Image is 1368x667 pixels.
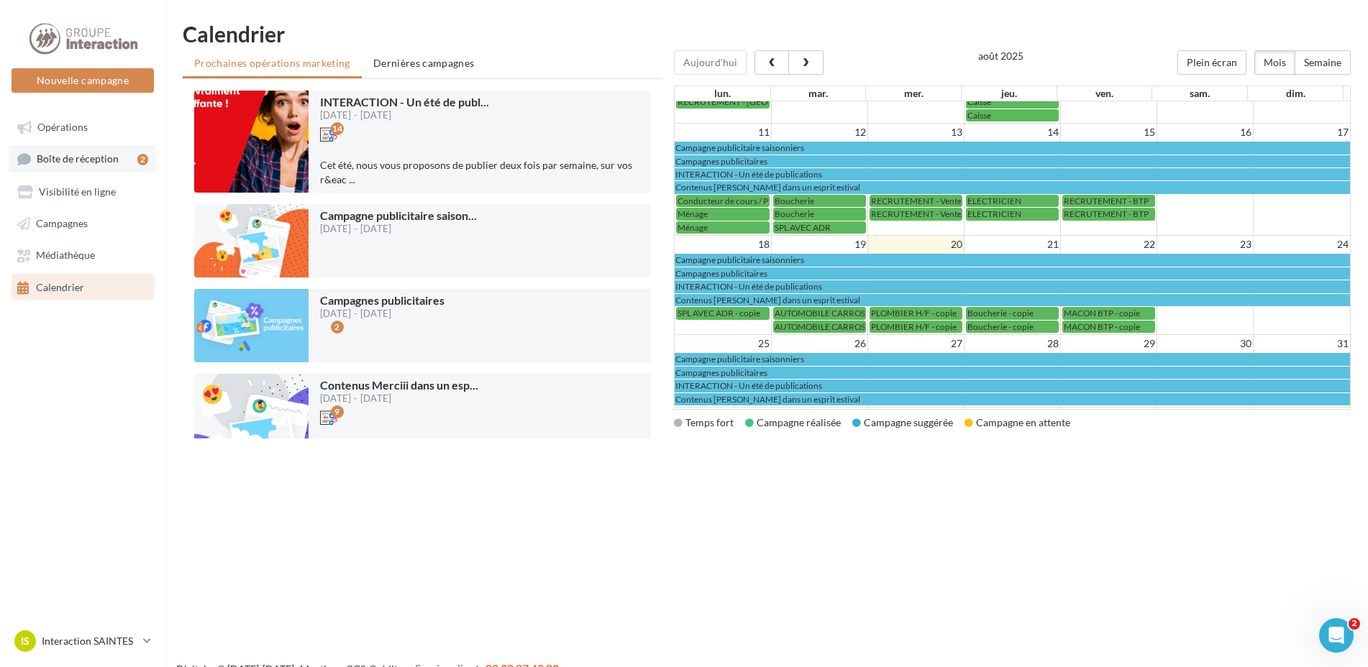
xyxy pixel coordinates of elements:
a: Boîte de réception2 [9,145,157,172]
th: sam. [1152,86,1248,101]
a: Calendrier [9,274,157,300]
td: 14 [965,124,1061,142]
span: Prochaines opérations marketing [194,57,350,69]
th: mer. [866,86,962,101]
td: 15 [1061,124,1157,142]
td: 11 [675,124,771,142]
a: INTERACTION - Un été de publications [675,168,1350,180]
a: Contenus [PERSON_NAME] dans un esprit estival [675,393,1350,405]
h1: Calendrier [183,23,1351,45]
td: 17 [1254,124,1350,142]
a: Campagne publicitaire saisonniers [675,353,1350,365]
a: Boucherie [773,195,866,207]
th: lun. [675,86,770,101]
span: INTERACTION - Un été de publications [675,380,822,391]
td: 19 [771,236,867,254]
td: 31 [1254,335,1350,353]
a: Campagne publicitaire saisonniers [675,142,1350,154]
a: Campagne publicitaire saisonniers [675,254,1350,266]
a: Campagnes [9,210,157,236]
div: Campagne suggérée [852,415,953,430]
td: 13 [868,124,965,142]
div: 9 [331,405,344,418]
span: ELECTRICIEN [967,195,1021,206]
a: Ménage [676,208,770,220]
div: Campagne en attente [965,415,1070,430]
td: 28 [965,335,1061,353]
a: Conducteur de cours / Parqueur [676,195,770,207]
span: RECRUTEMENT - [GEOGRAPHIC_DATA] - copie - copie - copie [678,96,913,107]
span: Campagnes publicitaires [675,367,767,378]
span: Médiathèque [36,249,95,262]
th: ven. [1057,86,1152,101]
td: 25 [675,335,771,353]
div: [DATE] - [DATE] [320,111,489,120]
iframe: Intercom live chat [1319,618,1354,653]
a: IS Interaction SAINTES [12,627,154,655]
div: 2 [331,321,344,333]
span: RECRUTEMENT - Vente [871,208,962,219]
div: [DATE] - [DATE] [320,309,444,318]
span: SPL AVEC ADR [775,222,831,233]
td: 3 [868,408,965,425]
a: SPL AVEC ADR [773,221,866,234]
a: Campagnes publicitaires [675,155,1350,167]
a: Boucherie - copie [966,307,1059,319]
td: 22 [1061,236,1157,254]
td: 24 [1254,236,1350,254]
span: ... [480,95,489,109]
a: MACON BTP - copie [1062,307,1155,319]
td: 16 [1157,124,1254,142]
span: Campagnes publicitaires [675,268,767,279]
div: [DATE] - [DATE] [320,394,478,403]
span: Boucherie [775,208,814,219]
span: AUTOMOBILE CARROSSIER / MECANIQUE - copie - copie [775,308,994,318]
a: Caisse [966,96,1059,108]
span: INTERACTION - Un été de publications [675,281,822,292]
span: Contenus Merciii dans un esp [320,378,478,392]
span: ELECTRICIEN [967,208,1021,219]
a: Campagnes publicitaires [675,267,1350,280]
a: INTERACTION - Un été de publications [675,280,1350,293]
span: Boucherie - copie [967,308,1034,318]
a: RECRUTEMENT - Vente [870,208,962,220]
span: Conducteur de cours / Parqueur [678,195,799,206]
td: 30 [1157,335,1254,353]
span: Caisse [967,96,991,107]
td: 7 [1254,408,1350,425]
span: Campagnes publicitaires [675,156,767,167]
td: 21 [965,236,1061,254]
div: 2 [137,154,148,165]
td: 6 [1157,408,1254,425]
button: Aujourd'hui [674,50,747,75]
span: RECRUTEMENT - Vente [871,195,962,206]
span: RECRUTEMENT - BTP [1064,195,1149,206]
button: Nouvelle campagne [12,68,154,93]
a: Boucherie [773,208,866,220]
th: jeu. [961,86,1057,101]
td: 12 [771,124,867,142]
td: 23 [1157,236,1254,254]
td: 27 [868,335,965,353]
span: Boucherie - copie [967,321,1034,332]
span: Contenus [PERSON_NAME] dans un esprit estival [675,295,860,305]
div: [DATE] - [DATE] [320,224,477,234]
span: Campagne publicitaire saisonniers [675,354,804,364]
a: PLOMBIER H/F - copie [870,307,962,319]
span: Campagnes [36,217,88,229]
div: Temps fort [674,415,734,430]
td: 4 [965,408,1061,425]
a: RECRUTEMENT - BTP [1062,208,1155,220]
a: Ménage [676,221,770,234]
a: Médiathèque [9,241,157,267]
a: Boucherie - copie [966,321,1059,333]
a: Contenus [PERSON_NAME] dans un esprit estival [675,294,1350,306]
span: ... [470,378,478,392]
span: Boîte de réception [37,153,119,165]
span: MACON BTP - copie [1064,308,1140,318]
span: Visibilité en ligne [39,185,116,198]
span: Campagnes publicitaires [320,293,444,307]
a: RECRUTEMENT - BTP [1062,195,1155,207]
span: INTERACTION - Un été de publications [675,169,822,180]
td: 1 [675,408,771,425]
